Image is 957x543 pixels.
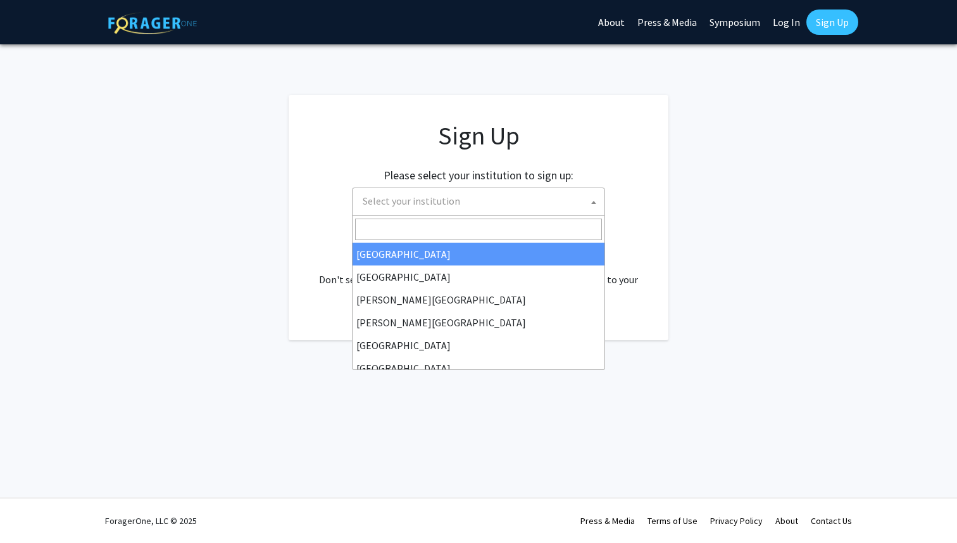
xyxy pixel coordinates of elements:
[314,241,643,302] div: Already have an account? . Don't see your institution? about bringing ForagerOne to your institut...
[314,120,643,151] h1: Sign Up
[353,311,604,334] li: [PERSON_NAME][GEOGRAPHIC_DATA]
[363,195,460,207] span: Select your institution
[353,357,604,380] li: [GEOGRAPHIC_DATA]
[384,169,573,182] h2: Please select your institution to sign up:
[353,288,604,311] li: [PERSON_NAME][GEOGRAPHIC_DATA]
[775,515,798,527] a: About
[353,243,604,265] li: [GEOGRAPHIC_DATA]
[353,265,604,288] li: [GEOGRAPHIC_DATA]
[580,515,635,527] a: Press & Media
[9,486,54,533] iframe: Chat
[108,12,197,34] img: ForagerOne Logo
[806,10,858,35] a: Sign Up
[358,188,604,214] span: Select your institution
[647,515,697,527] a: Terms of Use
[355,219,602,240] input: Search
[353,334,604,357] li: [GEOGRAPHIC_DATA]
[811,515,852,527] a: Contact Us
[710,515,763,527] a: Privacy Policy
[105,499,197,543] div: ForagerOne, LLC © 2025
[352,188,605,216] span: Select your institution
